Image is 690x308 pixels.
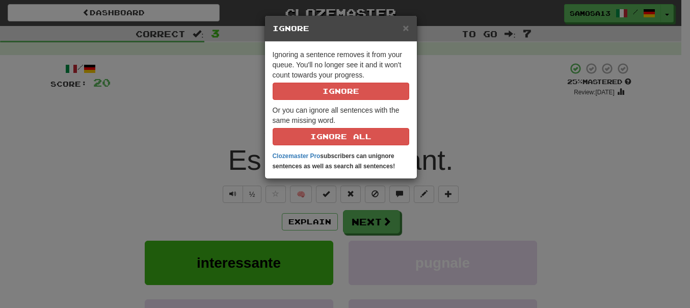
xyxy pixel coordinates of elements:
button: Ignore All [273,128,409,145]
strong: subscribers can unignore sentences as well as search all sentences! [273,152,395,170]
p: Or you can ignore all sentences with the same missing word. [273,105,409,145]
a: Clozemaster Pro [273,152,321,160]
h5: Ignore [273,23,409,34]
span: × [403,22,409,34]
button: Ignore [273,83,409,100]
button: Close [403,22,409,33]
p: Ignoring a sentence removes it from your queue. You'll no longer see it and it won't count toward... [273,49,409,100]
